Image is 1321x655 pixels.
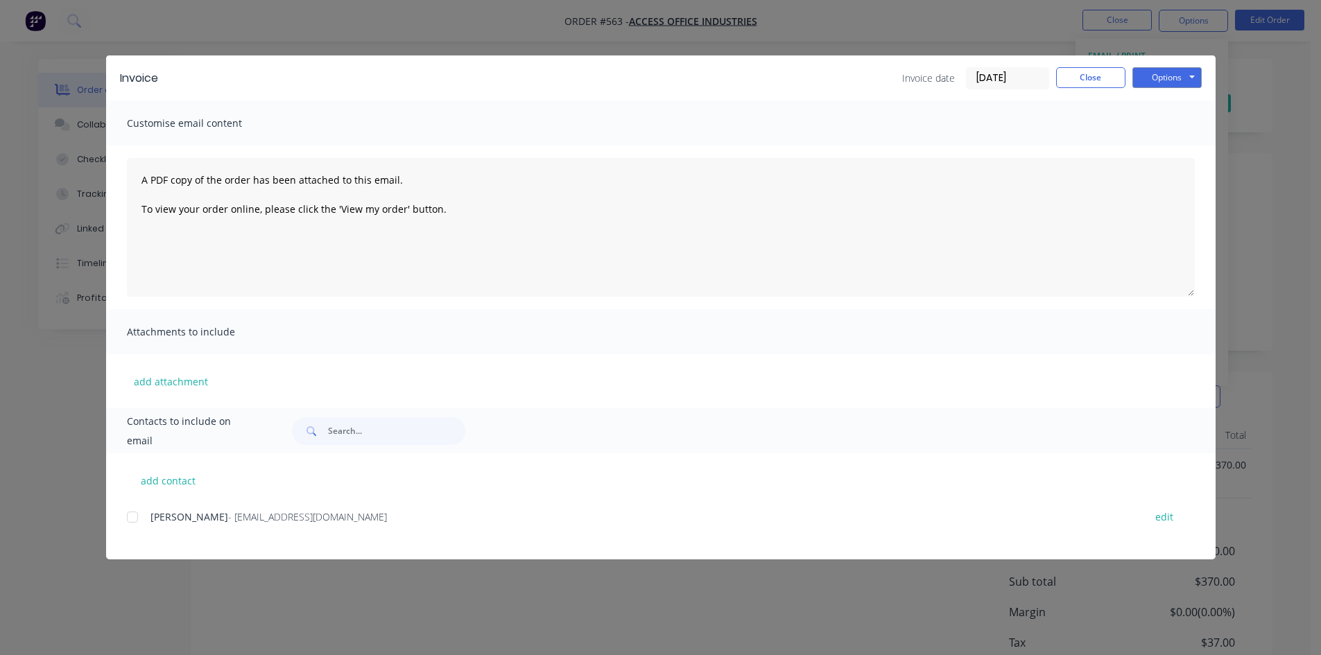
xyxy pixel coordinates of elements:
[127,412,258,451] span: Contacts to include on email
[1132,67,1202,88] button: Options
[127,322,279,342] span: Attachments to include
[127,158,1195,297] textarea: A PDF copy of the order has been attached to this email. To view your order online, please click ...
[328,417,465,445] input: Search...
[150,510,228,523] span: [PERSON_NAME]
[127,470,210,491] button: add contact
[902,71,955,85] span: Invoice date
[120,70,158,87] div: Invoice
[1147,507,1182,526] button: edit
[127,371,215,392] button: add attachment
[127,114,279,133] span: Customise email content
[1056,67,1125,88] button: Close
[228,510,387,523] span: - [EMAIL_ADDRESS][DOMAIN_NAME]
